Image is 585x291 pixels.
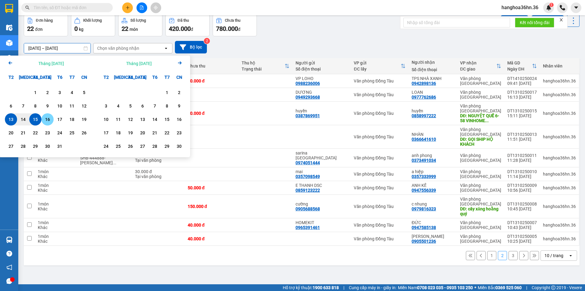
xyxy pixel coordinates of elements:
[412,76,454,81] div: TPS NHÀ XANH
[5,113,17,125] div: Selected start date. Thứ Hai, tháng 10 13 2025. It's available.
[27,25,34,32] span: 22
[43,129,52,136] div: 23
[38,183,74,188] div: 1 món
[138,143,147,150] div: 27
[460,67,496,71] div: ĐC giao
[296,81,320,86] div: 0988236006
[543,155,576,160] div: hanghoa36hn.36
[118,14,162,36] button: Số lượng22món
[242,67,285,71] div: Trạng thái
[112,127,124,139] div: Choose Thứ Ba, tháng 11 18 2025. It's available.
[135,158,182,163] div: Tại văn phòng
[520,19,549,26] span: Kết nối tổng đài
[354,185,406,190] div: Văn phòng Đồng Tàu
[74,25,78,32] span: 0
[102,143,110,150] div: 24
[354,78,406,83] div: Văn phòng Đồng Tàu
[559,18,563,22] span: close
[573,5,579,10] span: caret-down
[296,60,348,65] div: Người gửi
[161,86,173,99] div: Choose Thứ Bảy, tháng 11 1 2025. It's available.
[161,127,173,139] div: Choose Thứ Bảy, tháng 11 22 2025. It's available.
[457,58,504,74] th: Toggle SortBy
[460,76,501,86] div: Văn phòng [GEOGRAPHIC_DATA]
[114,129,122,136] div: 18
[80,129,88,136] div: 26
[97,45,139,51] div: Chọn văn phòng nhận
[80,116,88,123] div: 19
[43,116,52,123] div: 16
[173,113,185,125] div: Choose Chủ Nhật, tháng 11 16 2025. It's available.
[507,158,537,163] div: 11:28 [DATE]
[507,60,532,65] div: Mã GD
[161,113,173,125] div: Choose Thứ Bảy, tháng 11 15 2025. It's available.
[41,140,54,152] div: Choose Thứ Năm, tháng 10 30 2025. It's available.
[238,27,240,32] span: đ
[296,169,348,174] div: mai
[296,160,320,165] div: 0974051444
[149,127,161,139] div: Choose Thứ Sáu, tháng 11 21 2025. It's available.
[354,60,401,65] div: VP gửi
[68,129,76,136] div: 25
[507,169,537,174] div: DT1310250010
[188,78,236,83] div: 50.000 đ
[176,59,183,67] svg: Arrow Right
[114,143,122,150] div: 25
[29,86,41,99] div: Choose Thứ Tư, tháng 10 1 2025. It's available.
[19,102,27,110] div: 7
[412,60,454,65] div: Người nhận
[126,60,152,67] div: Tháng [DATE]
[412,81,436,86] div: 0942898136
[138,129,147,136] div: 20
[112,71,124,83] div: [MEDICAL_DATA]
[354,155,406,160] div: Văn phòng Đồng Tàu
[296,202,348,206] div: cường
[140,5,144,10] span: file-add
[543,185,576,190] div: hanghoa36hn.36
[460,153,501,163] div: Văn phòng [GEOGRAPHIC_DATA]
[112,113,124,125] div: Choose Thứ Ba, tháng 11 11 2025. It's available.
[507,90,537,95] div: DT1310250017
[515,18,554,27] button: Kết nối tổng đài
[354,204,406,209] div: Văn phòng Đồng Tàu
[296,67,348,71] div: Số điện thoại
[126,102,135,110] div: 5
[543,134,576,139] div: hanghoa36hn.36
[175,143,183,150] div: 30
[41,100,54,112] div: Choose Thứ Năm, tháng 10 9 2025. It's available.
[216,25,238,32] span: 780.000
[124,127,136,139] div: Choose Thứ Tư, tháng 11 19 2025. It's available.
[66,100,78,112] div: Choose Thứ Bảy, tháng 10 11 2025. It's available.
[176,59,183,67] button: Next month.
[17,127,29,139] div: Choose Thứ Ba, tháng 10 21 2025. It's available.
[5,127,17,139] div: Choose Thứ Hai, tháng 10 20 2025. It's available.
[163,89,171,96] div: 1
[5,140,17,152] div: Choose Thứ Hai, tháng 10 27 2025. It's available.
[126,116,135,123] div: 12
[296,174,320,179] div: 0357098549
[55,102,64,110] div: 10
[7,143,15,150] div: 27
[412,67,454,72] div: Số điện thoại
[80,89,88,96] div: 5
[55,89,64,96] div: 3
[485,118,489,123] span: ...
[17,71,29,83] div: [MEDICAL_DATA]
[151,116,159,123] div: 14
[507,81,537,86] div: 09:41 [DATE]
[161,71,173,83] div: T7
[126,143,135,150] div: 26
[460,169,501,179] div: Văn phòng [GEOGRAPHIC_DATA]
[543,111,576,116] div: hanghoa36hn.36
[175,89,183,96] div: 2
[54,100,66,112] div: Choose Thứ Sáu, tháng 10 10 2025. It's available.
[54,140,66,152] div: Choose Thứ Sáu, tháng 10 31 2025. It's available.
[102,129,110,136] div: 17
[54,71,66,83] div: T6
[188,204,236,209] div: 150.000 đ
[29,140,41,152] div: Choose Thứ Tư, tháng 10 29 2025. It's available.
[6,24,12,31] img: warehouse-icon
[38,169,74,174] div: 1 món
[460,104,501,113] div: Văn phòng [GEOGRAPHIC_DATA]
[460,183,501,193] div: Văn phòng [GEOGRAPHIC_DATA]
